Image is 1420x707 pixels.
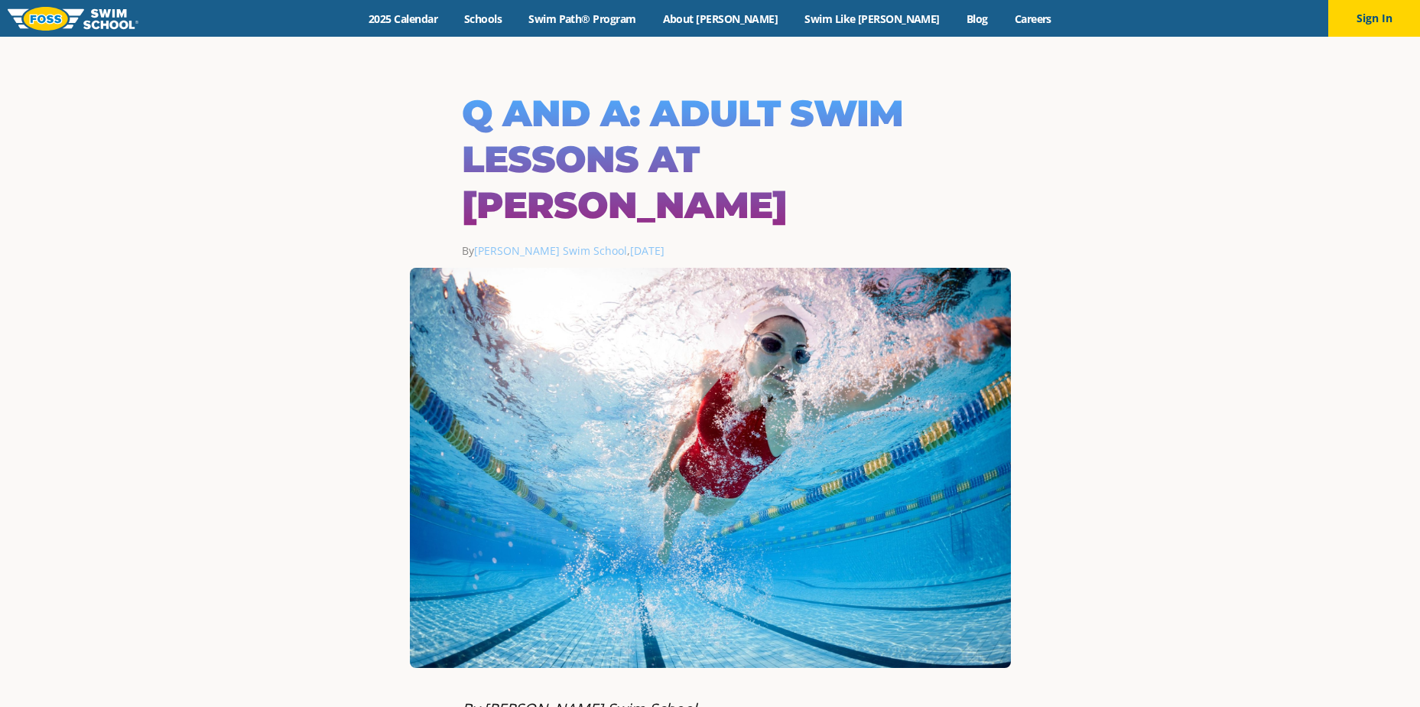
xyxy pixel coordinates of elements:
a: Schools [451,11,515,26]
a: 2025 Calendar [356,11,451,26]
span: , [627,243,665,258]
a: Careers [1001,11,1064,26]
a: Swim Path® Program [515,11,649,26]
a: About [PERSON_NAME] [649,11,791,26]
img: FOSS Swim School Logo [8,7,138,31]
a: Blog [953,11,1001,26]
h1: Q and A: Adult Swim Lessons at [PERSON_NAME] [462,90,959,228]
a: [DATE] [630,243,665,258]
a: [PERSON_NAME] Swim School [474,243,627,258]
span: By [462,243,627,258]
a: Swim Like [PERSON_NAME] [791,11,954,26]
